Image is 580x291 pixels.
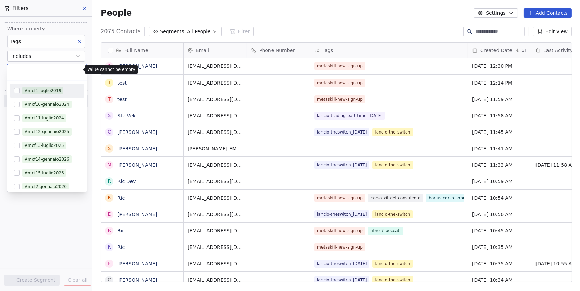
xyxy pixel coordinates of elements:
[24,129,70,135] div: #mcf12-gennaio2025
[24,184,67,190] div: #mcf2-gennaio2020
[24,101,70,107] div: #mcf10-gennaio2024
[24,115,64,121] div: #mcf11-luglio2024
[87,67,135,72] p: Value cannot be empty
[24,142,64,149] div: #mcf13-luglio2025
[24,156,70,162] div: #mcf14-gennaio2026
[24,88,61,94] div: #mcf1-luglio2019
[24,170,64,176] div: #mcf15-luglio2026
